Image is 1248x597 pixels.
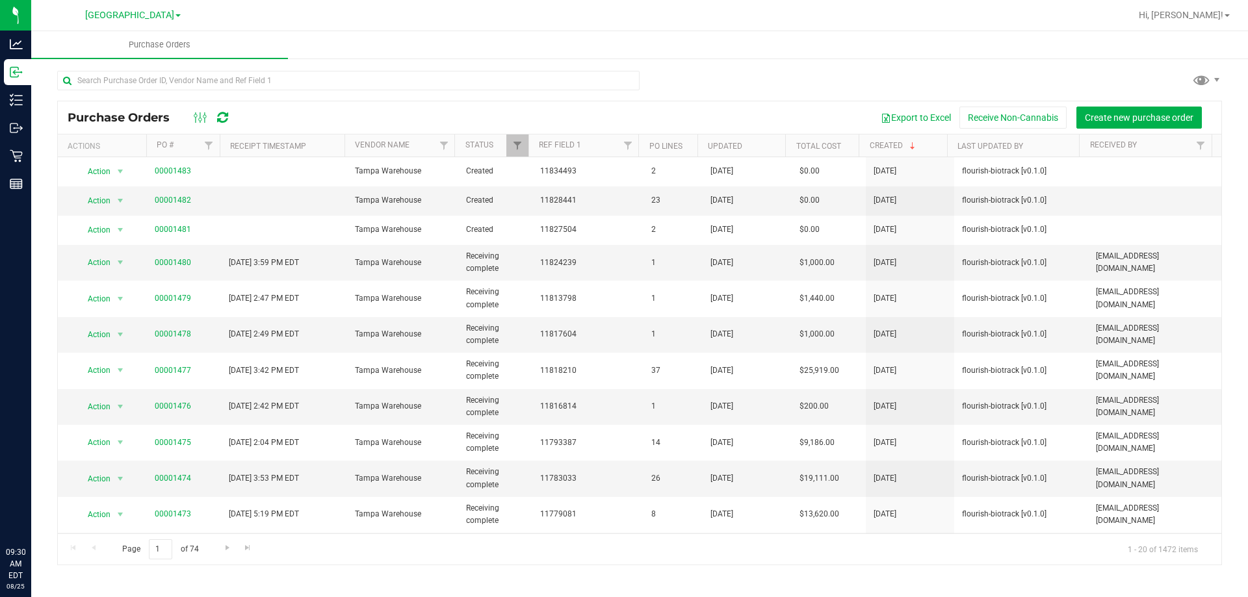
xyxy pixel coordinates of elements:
span: select [112,361,128,379]
a: Total Cost [796,142,841,151]
span: $13,620.00 [799,508,839,520]
span: select [112,505,128,524]
span: Action [76,253,111,272]
span: [DATE] [710,328,733,340]
a: Ref Field 1 [539,140,581,149]
a: Vendor Name [355,140,409,149]
span: Page of 74 [111,539,209,559]
span: flourish-biotrack [v0.1.0] [962,194,1080,207]
a: Status [465,140,493,149]
span: flourish-biotrack [v0.1.0] [962,292,1080,305]
span: Hi, [PERSON_NAME]! [1139,10,1223,20]
span: [DATE] [874,508,896,520]
span: $19,111.00 [799,472,839,485]
a: 00001476 [155,401,191,411]
a: 00001481 [155,225,191,234]
span: Action [76,398,111,416]
a: Go to the next page [218,539,237,557]
span: Receiving complete [466,430,525,455]
span: 11779081 [540,508,636,520]
span: $1,000.00 [799,328,835,340]
span: [DATE] [710,364,733,377]
span: Action [76,325,111,344]
span: $0.00 [799,165,820,177]
span: [EMAIL_ADDRESS][DOMAIN_NAME] [1096,322,1214,347]
span: select [112,162,128,181]
span: [DATE] [874,292,896,305]
span: Tampa Warehouse [355,437,450,449]
span: 14 [651,437,695,449]
button: Receive Non-Cannabis [959,107,1067,129]
span: Tampa Warehouse [355,508,450,520]
span: [DATE] [874,472,896,485]
a: Filter [433,134,454,157]
span: 11783033 [540,472,636,485]
span: 2 [651,223,695,236]
a: Receipt Timestamp [230,142,306,151]
span: [DATE] [710,400,733,413]
span: $25,919.00 [799,364,839,377]
a: 00001482 [155,196,191,205]
span: Tampa Warehouse [355,364,450,377]
span: 37 [651,364,695,377]
span: 11816814 [540,400,636,413]
button: Export to Excel [872,107,959,129]
p: 08/25 [6,581,25,591]
span: select [112,325,128,344]
span: select [112,398,128,416]
span: flourish-biotrack [v0.1.0] [962,223,1080,236]
span: Created [466,165,525,177]
span: [DATE] 3:53 PM EDT [229,472,299,485]
span: [DATE] [874,194,896,207]
span: [DATE] [874,364,896,377]
iframe: Resource center [13,493,52,532]
span: $0.00 [799,194,820,207]
span: Tampa Warehouse [355,472,450,485]
span: [DATE] [874,400,896,413]
span: [DATE] [710,292,733,305]
span: 8 [651,508,695,520]
span: Created [466,223,525,236]
span: [DATE] 3:42 PM EDT [229,364,299,377]
span: 1 [651,257,695,269]
span: [EMAIL_ADDRESS][DOMAIN_NAME] [1096,394,1214,419]
span: [EMAIL_ADDRESS][DOMAIN_NAME] [1096,250,1214,275]
span: $9,186.00 [799,437,835,449]
span: Receiving complete [466,502,525,527]
span: 1 [651,292,695,305]
span: Tampa Warehouse [355,328,450,340]
span: Action [76,221,111,239]
a: Purchase Orders [31,31,288,58]
inline-svg: Reports [10,177,23,190]
span: Receiving complete [466,394,525,419]
span: $1,000.00 [799,257,835,269]
a: Received By [1090,140,1137,149]
span: 11818210 [540,364,636,377]
a: Filter [198,134,220,157]
a: Filter [617,134,638,157]
span: [DATE] [710,437,733,449]
a: 00001475 [155,438,191,447]
span: [DATE] 2:42 PM EDT [229,400,299,413]
inline-svg: Inbound [10,66,23,79]
input: 1 [149,539,172,559]
span: flourish-biotrack [v0.1.0] [962,400,1080,413]
span: [EMAIL_ADDRESS][DOMAIN_NAME] [1096,430,1214,455]
a: 00001483 [155,166,191,175]
span: flourish-biotrack [v0.1.0] [962,165,1080,177]
span: Receiving complete [466,466,525,490]
span: [DATE] 5:19 PM EDT [229,508,299,520]
span: [DATE] [710,257,733,269]
span: [GEOGRAPHIC_DATA] [85,10,174,21]
a: PO # [157,140,174,149]
p: 09:30 AM EDT [6,546,25,581]
span: [DATE] [874,165,896,177]
span: [DATE] [874,257,896,269]
span: Purchase Orders [68,110,183,125]
span: Receiving complete [466,322,525,347]
span: Receiving complete [466,286,525,311]
a: Last Updated By [957,142,1023,151]
span: [DATE] [710,165,733,177]
a: 00001479 [155,294,191,303]
span: [DATE] [710,472,733,485]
